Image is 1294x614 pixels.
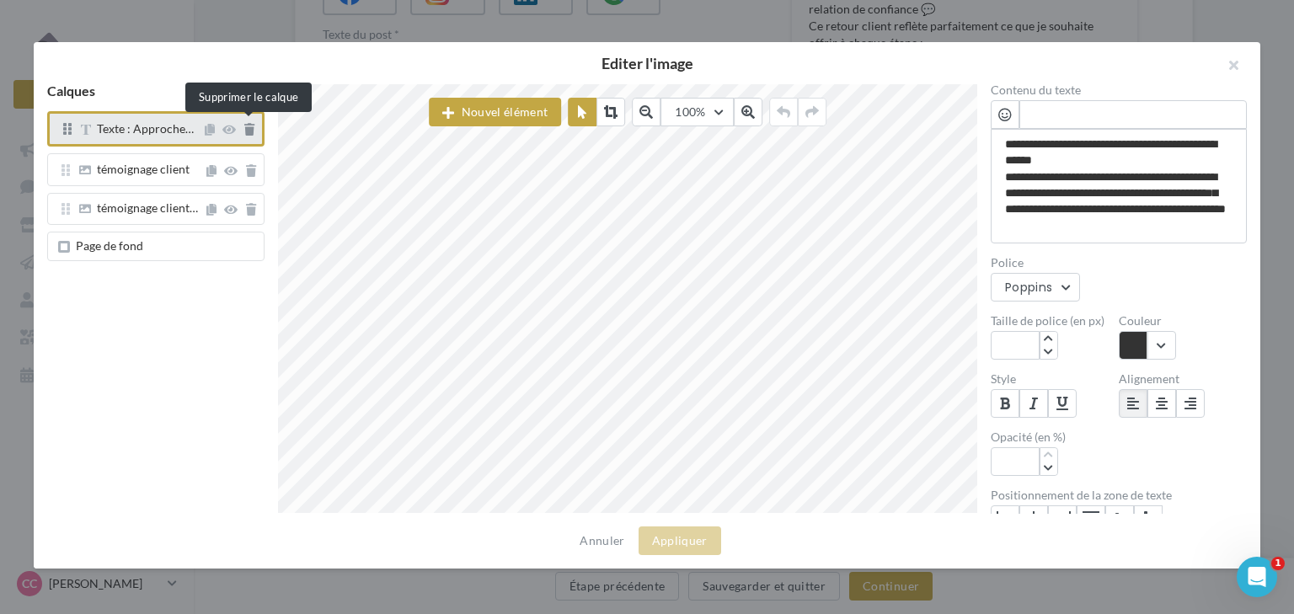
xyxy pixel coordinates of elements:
[34,84,278,111] div: Calques
[97,200,198,215] span: témoignage client (1)
[991,84,1247,96] label: Contenu du texte
[97,121,194,136] span: Texte : Approche commerciale simple et agréable - loin d cliché du cuisiniste qui veut vendre à t...
[991,373,1119,385] label: Style
[991,257,1247,269] label: Police
[97,162,190,176] span: témoignage client
[1237,557,1277,597] iframe: Intercom live chat
[1119,373,1247,385] label: Alignement
[991,315,1119,327] label: Taille de police (en px)
[1119,315,1247,327] label: Couleur
[76,238,143,253] span: Page de fond
[573,531,631,551] button: Annuler
[639,526,721,555] button: Appliquer
[991,489,1247,501] label: Positionnement de la zone de texte
[61,56,1233,71] h2: Editer l'image
[1005,280,1052,294] div: Poppins
[1271,557,1285,570] span: 1
[991,273,1080,302] button: Poppins
[429,98,561,126] button: Nouvel élément
[991,431,1119,443] label: Opacité (en %)
[660,98,733,126] button: 100%
[185,83,312,112] div: Supprimer le calque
